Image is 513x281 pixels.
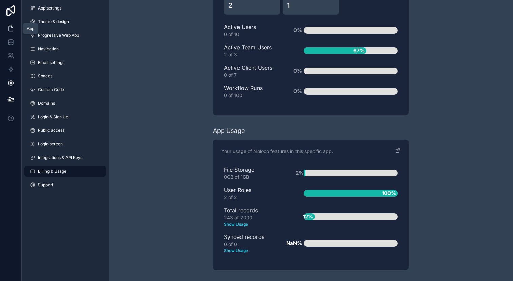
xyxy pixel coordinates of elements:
[24,125,106,136] a: Public access
[224,248,282,254] text: Show Usage
[224,233,282,254] div: Synced records
[224,72,282,78] div: 0 of 7
[24,111,106,122] a: Login & Sign Up
[38,114,68,120] span: Login & Sign Up
[221,148,333,155] p: Your usage of Noloco features in this specific app.
[24,57,106,68] a: Email settings
[24,3,106,14] a: App settings
[24,139,106,150] a: Login screen
[224,92,282,99] div: 0 of 100
[24,43,106,54] a: Navigation
[38,73,52,79] span: Spaces
[24,98,106,109] a: Domains
[285,238,304,249] span: NaN%
[24,84,106,95] a: Custom Code
[24,179,106,190] a: Support
[38,33,79,38] span: Progressive Web App
[24,152,106,163] a: Integrations & API Keys
[38,128,64,133] span: Public access
[38,141,63,147] span: Login screen
[27,26,34,31] div: App
[224,84,282,99] div: Workflow Runs
[380,188,398,199] span: 100%
[292,25,304,36] span: 0%
[287,1,334,10] span: 1
[213,126,245,136] div: App Usage
[24,30,106,41] a: Progressive Web App
[292,66,304,77] span: 0%
[301,211,315,223] span: 12%
[24,71,106,82] a: Spaces
[224,64,282,78] div: Active Client Users
[224,186,282,201] div: User Roles
[224,206,282,227] div: Total records
[224,174,282,180] div: 0GB of 1GB
[24,16,106,27] a: Theme & design
[224,23,282,38] div: Active Users
[224,241,282,254] div: 0 of 0
[38,46,59,52] span: Navigation
[228,1,275,10] span: 2
[38,87,64,92] span: Custom Code
[224,43,282,58] div: Active Team Users
[38,182,53,188] span: Support
[38,19,69,24] span: Theme & design
[224,194,282,201] div: 2 of 2
[351,45,366,56] span: 67%
[24,166,106,177] a: Billing & Usage
[224,214,282,227] div: 243 of 2000
[294,168,305,179] span: 2%
[38,169,66,174] span: Billing & Usage
[224,165,282,180] div: File Storage
[38,155,82,160] span: Integrations & API Keys
[38,60,64,65] span: Email settings
[38,5,61,11] span: App settings
[224,221,282,227] text: Show Usage
[38,101,55,106] span: Domains
[292,86,304,97] span: 0%
[224,31,282,38] div: 0 of 10
[224,51,282,58] div: 2 of 3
